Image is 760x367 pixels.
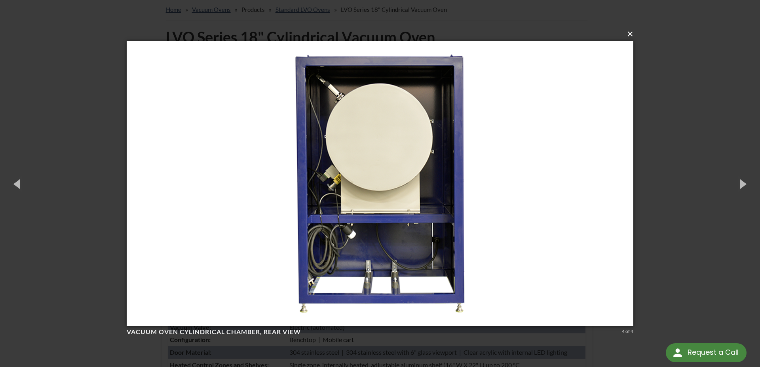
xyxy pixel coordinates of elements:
div: 4 of 4 [622,328,633,335]
img: round button [671,346,684,359]
div: Request a Call [666,343,747,362]
img: Vacuum Oven Cylindrical Chamber, rear view [127,25,633,342]
button: × [129,25,636,43]
div: Request a Call [688,343,739,361]
button: Next (Right arrow key) [724,162,760,205]
h4: Vacuum Oven Cylindrical Chamber, rear view [127,328,619,336]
